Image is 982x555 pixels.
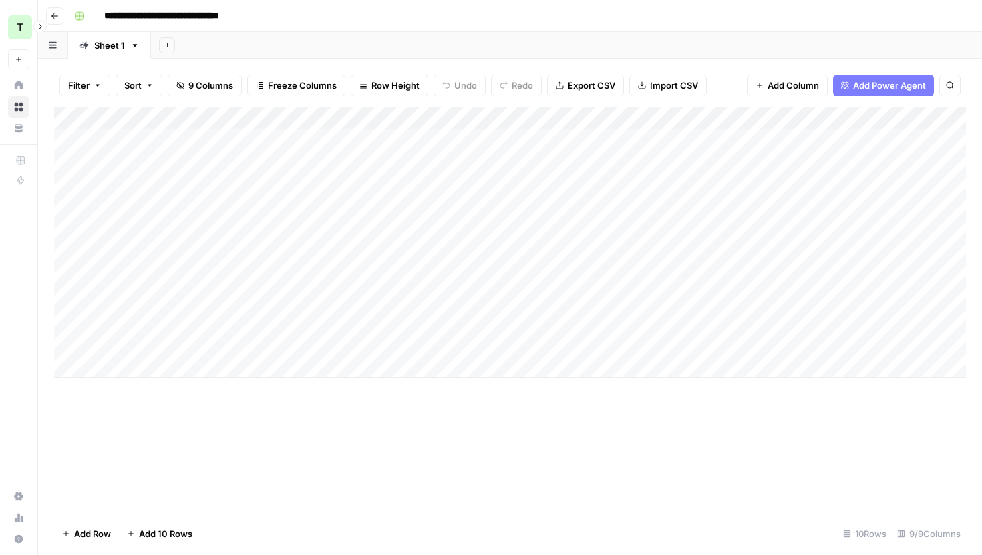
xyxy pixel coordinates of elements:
[512,79,533,92] span: Redo
[650,79,698,92] span: Import CSV
[853,79,926,92] span: Add Power Agent
[68,79,90,92] span: Filter
[188,79,233,92] span: 9 Columns
[491,75,542,96] button: Redo
[629,75,707,96] button: Import CSV
[892,523,966,544] div: 9/9 Columns
[434,75,486,96] button: Undo
[268,79,337,92] span: Freeze Columns
[8,11,29,44] button: Workspace: Taco
[124,79,142,92] span: Sort
[168,75,242,96] button: 9 Columns
[59,75,110,96] button: Filter
[568,79,615,92] span: Export CSV
[8,507,29,528] a: Usage
[547,75,624,96] button: Export CSV
[454,79,477,92] span: Undo
[139,527,192,540] span: Add 10 Rows
[68,32,151,59] a: Sheet 1
[119,523,200,544] button: Add 10 Rows
[8,486,29,507] a: Settings
[833,75,934,96] button: Add Power Agent
[116,75,162,96] button: Sort
[247,75,345,96] button: Freeze Columns
[8,96,29,118] a: Browse
[747,75,828,96] button: Add Column
[17,19,23,35] span: T
[371,79,420,92] span: Row Height
[8,528,29,550] button: Help + Support
[838,523,892,544] div: 10 Rows
[94,39,125,52] div: Sheet 1
[74,527,111,540] span: Add Row
[8,118,29,139] a: Your Data
[768,79,819,92] span: Add Column
[351,75,428,96] button: Row Height
[54,523,119,544] button: Add Row
[8,75,29,96] a: Home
